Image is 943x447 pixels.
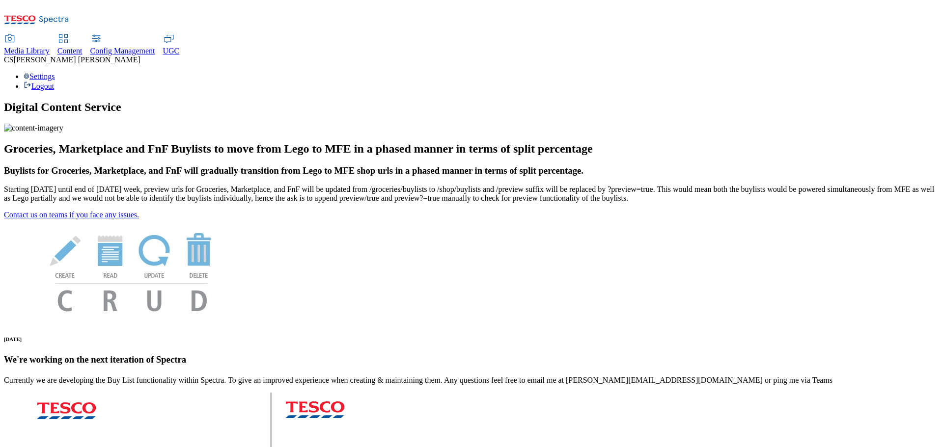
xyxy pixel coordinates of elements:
[24,82,54,90] a: Logout
[90,35,155,55] a: Config Management
[4,142,939,156] h2: Groceries, Marketplace and FnF Buylists to move from Lego to MFE in a phased manner in terms of s...
[4,185,939,203] p: Starting [DATE] until end of [DATE] week, preview urls for Groceries, Marketplace, and FnF will b...
[4,55,14,64] span: CS
[4,219,259,322] img: News Image
[163,47,180,55] span: UGC
[4,47,50,55] span: Media Library
[57,47,83,55] span: Content
[57,35,83,55] a: Content
[4,336,939,342] h6: [DATE]
[24,72,55,80] a: Settings
[4,124,63,132] img: content-imagery
[4,35,50,55] a: Media Library
[4,101,939,114] h1: Digital Content Service
[4,210,139,219] a: Contact us on teams if you face any issues.
[4,354,939,365] h3: We're working on the next iteration of Spectra
[90,47,155,55] span: Config Management
[4,376,939,385] p: Currently we are developing the Buy List functionality within Spectra. To give an improved experi...
[163,35,180,55] a: UGC
[4,165,939,176] h3: Buylists for Groceries, Marketplace, and FnF will gradually transition from Lego to MFE shop urls...
[14,55,140,64] span: [PERSON_NAME] [PERSON_NAME]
